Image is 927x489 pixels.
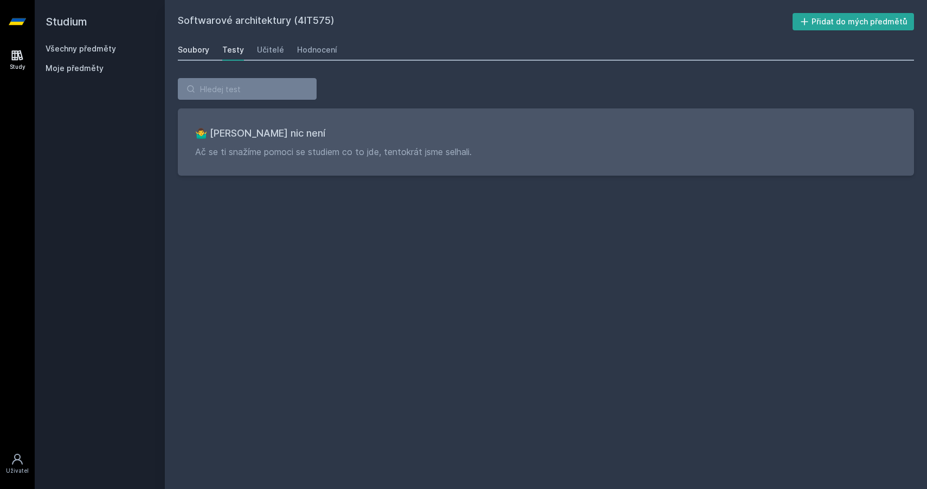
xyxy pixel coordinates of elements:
[178,39,209,61] a: Soubory
[297,44,337,55] div: Hodnocení
[6,467,29,475] div: Uživatel
[2,447,33,480] a: Uživatel
[178,13,793,30] h2: Softwarové architektury (4IT575)
[257,39,284,61] a: Učitelé
[10,63,25,71] div: Study
[195,126,897,141] h3: 🤷‍♂️ [PERSON_NAME] nic není
[46,63,104,74] span: Moje předměty
[46,44,116,53] a: Všechny předměty
[178,44,209,55] div: Soubory
[2,43,33,76] a: Study
[222,44,244,55] div: Testy
[178,78,317,100] input: Hledej test
[793,13,915,30] button: Přidat do mých předmětů
[297,39,337,61] a: Hodnocení
[195,145,897,158] p: Ač se ti snažíme pomoci se studiem co to jde, tentokrát jsme selhali.
[222,39,244,61] a: Testy
[257,44,284,55] div: Učitelé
